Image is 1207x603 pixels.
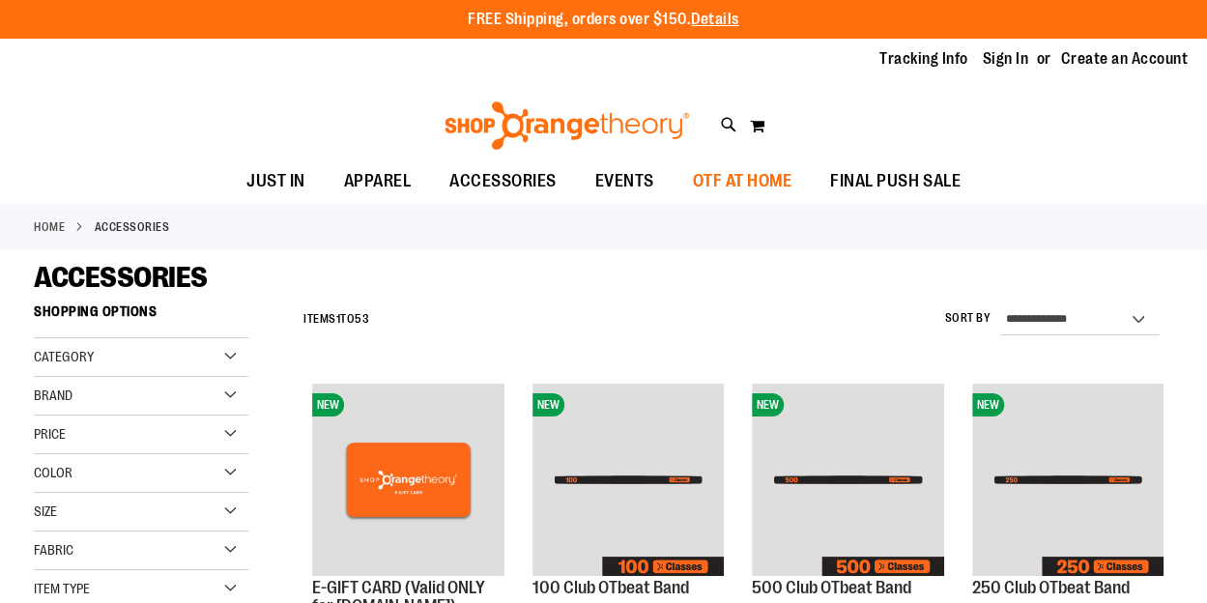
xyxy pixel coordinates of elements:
[312,384,503,575] img: E-GIFT CARD (Valid ONLY for ShopOrangetheory.com)
[34,349,94,364] span: Category
[34,218,65,236] a: Home
[34,388,72,403] span: Brand
[430,159,576,203] a: ACCESSORIES
[972,578,1130,597] a: 250 Club OTbeat Band
[532,393,564,416] span: NEW
[442,101,692,150] img: Shop Orangetheory
[972,393,1004,416] span: NEW
[532,578,689,597] a: 100 Club OTbeat Band
[1061,48,1189,70] a: Create an Account
[34,581,90,596] span: Item Type
[34,426,66,442] span: Price
[325,159,431,204] a: APPAREL
[944,310,991,327] label: Sort By
[312,384,503,578] a: E-GIFT CARD (Valid ONLY for ShopOrangetheory.com)NEW
[983,48,1029,70] a: Sign In
[336,312,341,326] span: 1
[34,295,248,338] strong: Shopping Options
[34,542,73,558] span: Fabric
[532,384,724,578] a: Image of 100 Club OTbeat BandNEW
[595,159,654,203] span: EVENTS
[227,159,325,204] a: JUST IN
[449,159,557,203] span: ACCESSORIES
[972,384,1164,575] img: Image of 250 Club OTbeat Band
[34,261,208,294] span: ACCESSORIES
[576,159,674,204] a: EVENTS
[752,393,784,416] span: NEW
[691,11,739,28] a: Details
[752,384,943,575] img: Image of 500 Club OTbeat Band
[532,384,724,575] img: Image of 100 Club OTbeat Band
[674,159,812,204] a: OTF AT HOME
[303,304,369,334] h2: Items to
[811,159,980,204] a: FINAL PUSH SALE
[972,384,1164,578] a: Image of 250 Club OTbeat BandNEW
[752,578,911,597] a: 500 Club OTbeat Band
[468,9,739,31] p: FREE Shipping, orders over $150.
[312,393,344,416] span: NEW
[355,312,369,326] span: 53
[34,465,72,480] span: Color
[879,48,968,70] a: Tracking Info
[752,384,943,578] a: Image of 500 Club OTbeat BandNEW
[246,159,305,203] span: JUST IN
[830,159,961,203] span: FINAL PUSH SALE
[344,159,412,203] span: APPAREL
[693,159,792,203] span: OTF AT HOME
[95,218,170,236] strong: ACCESSORIES
[34,503,57,519] span: Size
